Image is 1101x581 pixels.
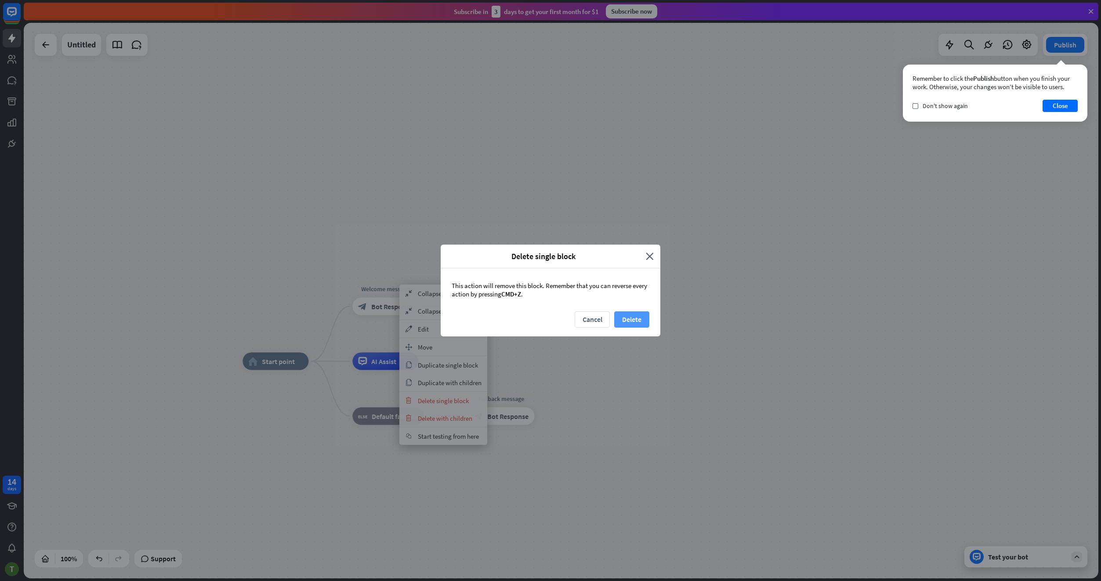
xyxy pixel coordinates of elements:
span: Delete single block [447,251,639,261]
div: This action will remove this block. Remember that you can reverse every action by pressing . [441,268,660,311]
span: Publish [973,74,994,83]
button: Close [1043,100,1078,112]
span: CMD+Z [501,290,521,298]
span: Don't show again [923,102,968,110]
div: Remember to click the button when you finish your work. Otherwise, your changes won’t be visible ... [913,74,1078,91]
button: Delete [614,311,649,328]
button: Cancel [575,311,610,328]
i: close [646,251,654,261]
button: Open LiveChat chat widget [7,4,33,30]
